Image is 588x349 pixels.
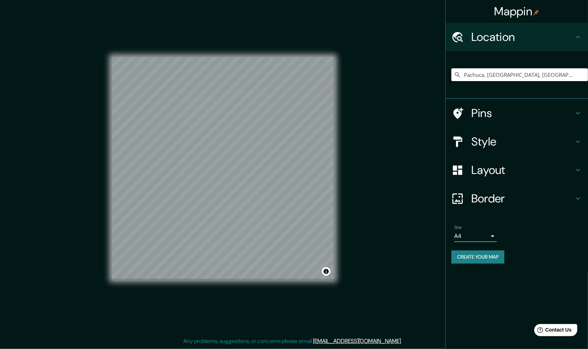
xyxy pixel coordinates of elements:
[446,23,588,51] div: Location
[471,134,574,149] h4: Style
[471,191,574,206] h4: Border
[403,337,405,345] div: .
[451,250,504,264] button: Create your map
[454,231,497,242] div: A4
[446,99,588,127] div: Pins
[451,68,588,81] input: Pick your city or area
[112,57,334,279] canvas: Map
[525,321,580,341] iframe: Help widget launcher
[446,127,588,156] div: Style
[446,184,588,213] div: Border
[494,4,540,18] h4: Mappin
[313,337,401,345] a: [EMAIL_ADDRESS][DOMAIN_NAME]
[322,267,330,276] button: Toggle attribution
[402,337,403,345] div: .
[471,106,574,120] h4: Pins
[471,30,574,44] h4: Location
[446,156,588,184] div: Layout
[534,10,539,15] img: pin-icon.png
[184,337,402,345] p: Any problems, suggestions, or concerns please email .
[454,224,462,231] label: Size
[471,163,574,177] h4: Layout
